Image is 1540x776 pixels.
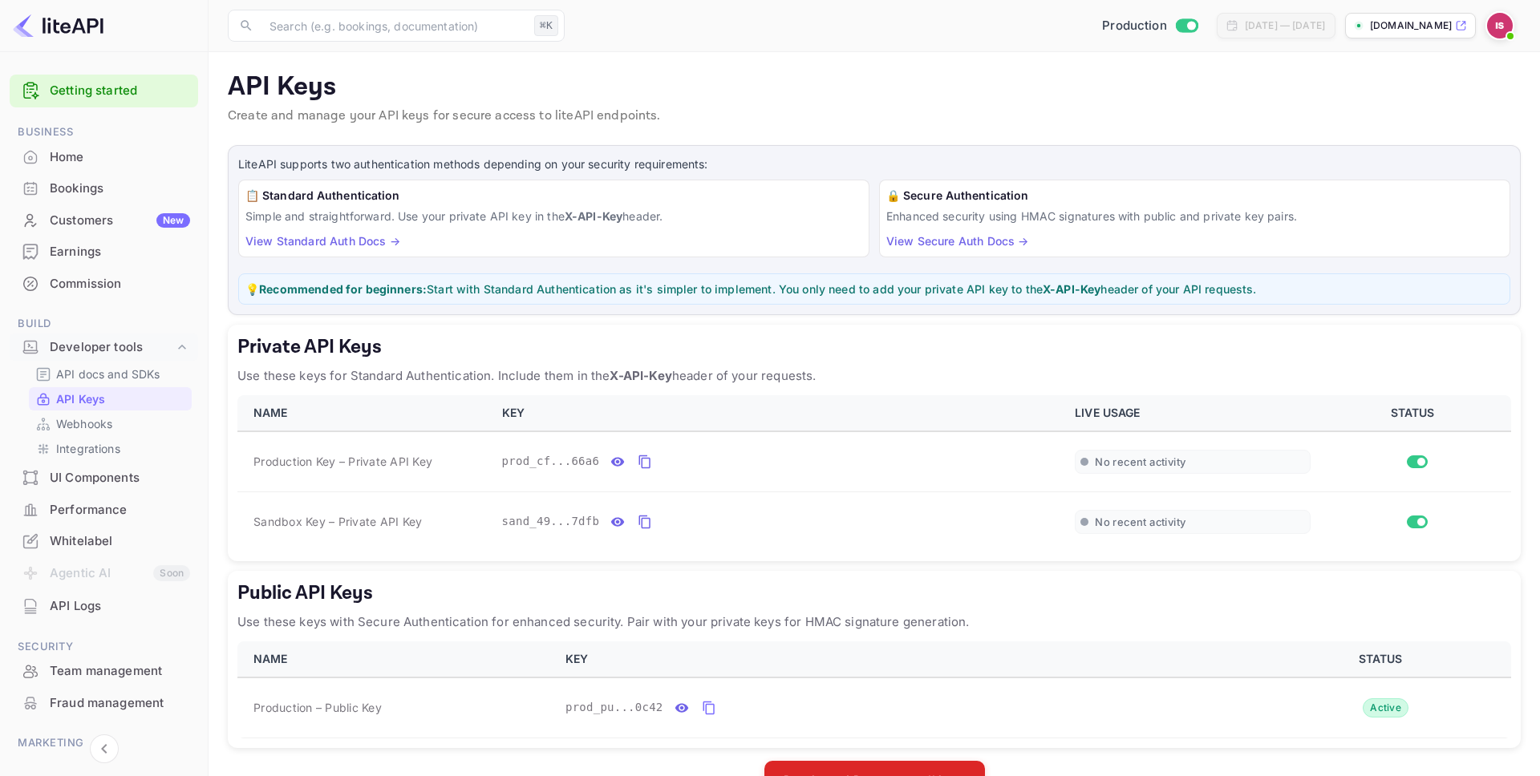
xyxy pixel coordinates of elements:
[10,591,198,622] div: API Logs
[245,234,400,248] a: View Standard Auth Docs →
[1043,282,1100,296] strong: X-API-Key
[10,734,198,752] span: Marketing
[1363,698,1408,717] div: Active
[56,390,105,407] p: API Keys
[50,694,190,713] div: Fraud management
[50,275,190,293] div: Commission
[10,495,198,526] div: Performance
[1256,641,1511,677] th: STATUS
[502,513,600,530] span: sand_49...7dfb
[237,612,1511,632] p: Use these keys with Secure Authentication for enhanced security. Pair with your private keys for ...
[50,469,190,487] div: UI Components
[1095,455,1185,469] span: No recent activity
[556,641,1256,677] th: KEY
[56,440,120,457] p: Integrations
[1095,515,1185,529] span: No recent activity
[10,688,198,719] div: Fraud management
[90,734,119,763] button: Collapse navigation
[10,236,198,268] div: Earnings
[237,334,1511,360] h5: Private API Keys
[237,641,1511,738] table: public api keys table
[50,532,190,551] div: Whitelabel
[10,526,198,556] a: Whitelabel
[610,368,671,383] strong: X-API-Key
[10,463,198,492] a: UI Components
[50,243,190,261] div: Earnings
[1102,17,1167,35] span: Production
[35,415,185,432] a: Webhooks
[237,395,1511,552] table: private api keys table
[1370,18,1452,33] p: [DOMAIN_NAME]
[50,662,190,681] div: Team management
[10,638,198,656] span: Security
[10,688,198,717] a: Fraud management
[29,437,192,460] div: Integrations
[228,71,1521,103] p: API Keys
[253,453,432,470] span: Production Key – Private API Key
[10,591,198,620] a: API Logs
[565,699,663,716] span: prod_pu...0c42
[10,75,198,107] div: Getting started
[237,366,1511,386] p: Use these keys for Standard Authentication. Include them in the header of your requests.
[565,209,622,223] strong: X-API-Key
[35,366,185,382] a: API docs and SDKs
[10,205,198,236] div: CustomersNew
[10,123,198,141] span: Business
[10,315,198,333] span: Build
[50,148,190,167] div: Home
[13,13,103,38] img: LiteAPI logo
[886,187,1503,204] h6: 🔒 Secure Authentication
[10,269,198,298] a: Commission
[245,281,1503,297] p: 💡 Start with Standard Authentication as it's simpler to implement. You only need to add your priv...
[260,10,528,42] input: Search (e.g. bookings, documentation)
[1487,13,1513,38] img: Idan Solimani
[10,142,198,172] a: Home
[245,187,862,204] h6: 📋 Standard Authentication
[56,415,112,432] p: Webhooks
[237,641,556,677] th: NAME
[492,395,1066,431] th: KEY
[228,107,1521,126] p: Create and manage your API keys for secure access to liteAPI endpoints.
[10,656,198,685] a: Team management
[237,580,1511,606] h5: Public API Keys
[237,395,492,431] th: NAME
[10,173,198,203] a: Bookings
[10,142,198,173] div: Home
[50,180,190,198] div: Bookings
[50,212,190,230] div: Customers
[886,208,1503,224] p: Enhanced security using HMAC signatures with public and private key pairs.
[1096,17,1204,35] div: Switch to Sandbox mode
[10,495,198,524] a: Performance
[886,234,1028,248] a: View Secure Auth Docs →
[534,15,558,36] div: ⌘K
[29,362,192,386] div: API docs and SDKs
[253,513,422,530] span: Sandbox Key – Private API Key
[1245,18,1325,33] div: [DATE] — [DATE]
[35,440,185,457] a: Integrations
[29,387,192,410] div: API Keys
[35,390,185,407] a: API Keys
[259,282,427,296] strong: Recommended for beginners:
[10,269,198,300] div: Commission
[502,453,600,470] span: prod_cf...66a6
[10,526,198,557] div: Whitelabel
[1065,395,1320,431] th: LIVE USAGE
[245,208,862,224] p: Simple and straightforward. Use your private API key in the header.
[56,366,160,382] p: API docs and SDKs
[1320,395,1511,431] th: STATUS
[50,501,190,519] div: Performance
[156,213,190,228] div: New
[10,205,198,235] a: CustomersNew
[50,82,190,100] a: Getting started
[238,156,1510,173] p: LiteAPI supports two authentication methods depending on your security requirements:
[10,333,198,362] div: Developer tools
[50,338,174,357] div: Developer tools
[10,173,198,204] div: Bookings
[50,597,190,616] div: API Logs
[10,236,198,266] a: Earnings
[29,412,192,435] div: Webhooks
[10,463,198,494] div: UI Components
[10,656,198,687] div: Team management
[253,699,382,716] span: Production – Public Key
